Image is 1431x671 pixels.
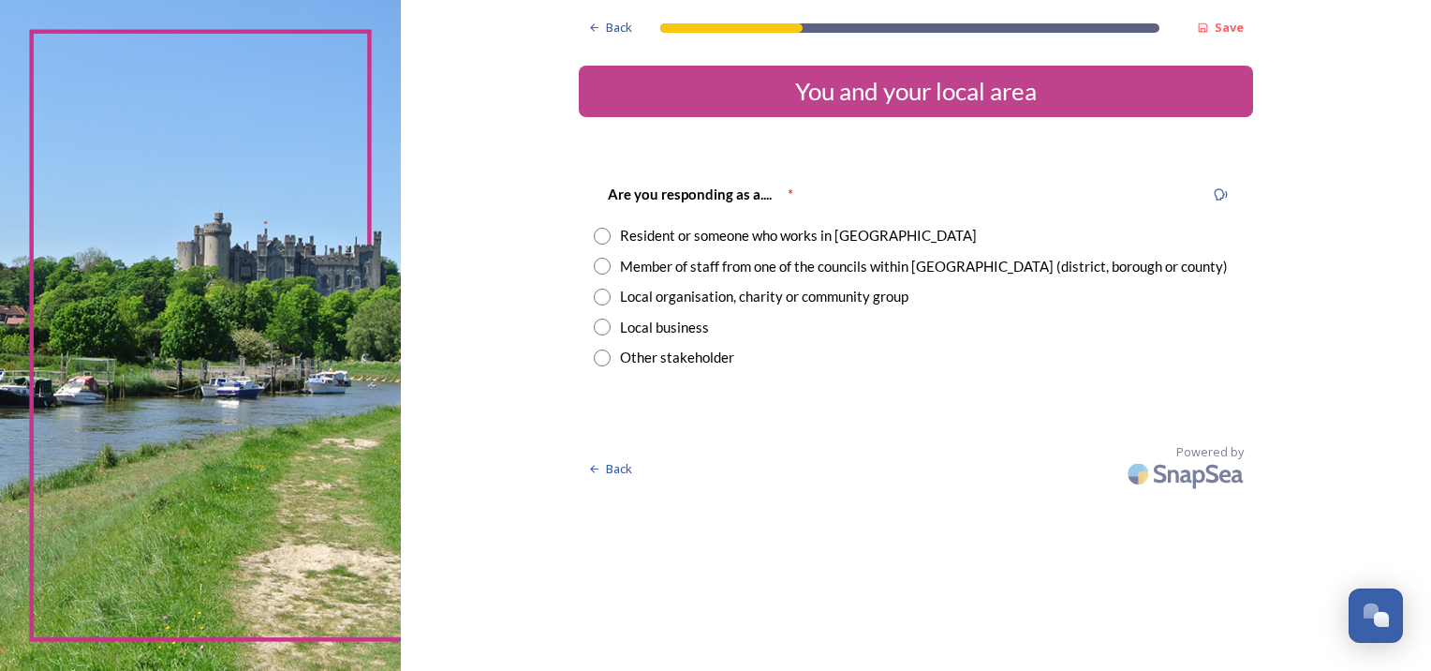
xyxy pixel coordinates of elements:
strong: Are you responding as a.... [608,186,772,202]
div: You and your local area [586,73,1246,110]
div: Resident or someone who works in [GEOGRAPHIC_DATA] [620,225,977,246]
div: Member of staff from one of the councils within [GEOGRAPHIC_DATA] (district, borough or county) [620,256,1228,277]
img: SnapSea Logo [1122,452,1253,496]
div: Other stakeholder [620,347,734,368]
div: Local business [620,317,709,338]
span: Powered by [1176,443,1244,461]
strong: Save [1215,19,1244,36]
div: Local organisation, charity or community group [620,286,908,307]
span: Back [606,460,632,478]
button: Open Chat [1349,589,1403,643]
span: Back [606,19,632,37]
